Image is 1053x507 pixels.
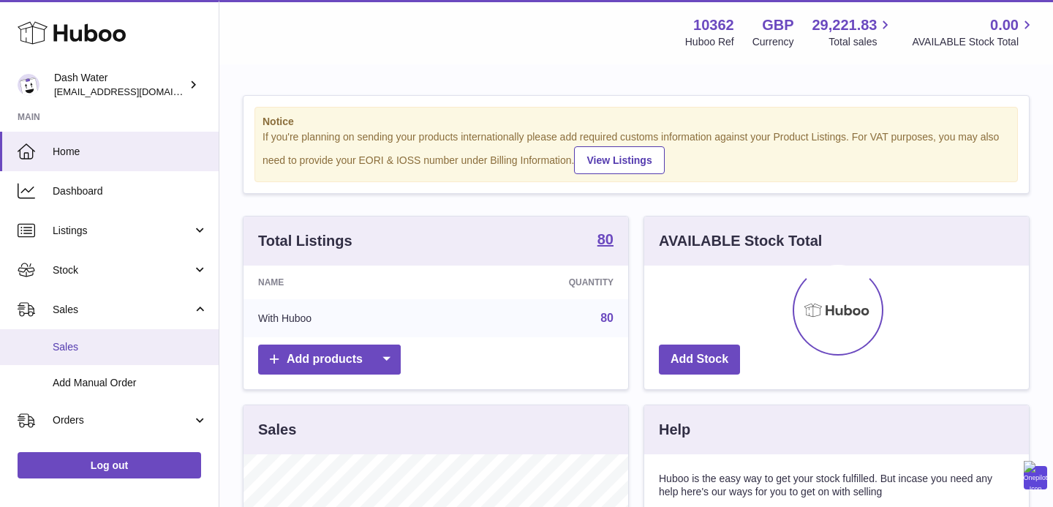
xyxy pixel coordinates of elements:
[812,15,877,35] span: 29,221.83
[659,345,740,375] a: Add Stock
[53,145,208,159] span: Home
[990,15,1019,35] span: 0.00
[829,35,894,49] span: Total sales
[244,299,446,337] td: With Huboo
[244,266,446,299] th: Name
[18,74,39,96] img: bea@dash-water.com
[659,472,1014,500] p: Huboo is the easy way to get your stock fulfilled. But incase you need any help here's our ways f...
[263,115,1010,129] strong: Notice
[53,263,192,277] span: Stock
[693,15,734,35] strong: 10362
[263,130,1010,174] div: If you're planning on sending your products internationally please add required customs informati...
[597,232,614,249] a: 80
[18,452,201,478] a: Log out
[53,413,192,427] span: Orders
[53,340,208,354] span: Sales
[597,232,614,247] strong: 80
[258,231,352,251] h3: Total Listings
[446,266,628,299] th: Quantity
[54,86,215,97] span: [EMAIL_ADDRESS][DOMAIN_NAME]
[53,303,192,317] span: Sales
[762,15,793,35] strong: GBP
[659,420,690,440] h3: Help
[258,420,296,440] h3: Sales
[912,15,1035,49] a: 0.00 AVAILABLE Stock Total
[659,231,822,251] h3: AVAILABLE Stock Total
[258,345,401,375] a: Add products
[600,312,614,324] a: 80
[54,71,186,99] div: Dash Water
[53,224,192,238] span: Listings
[912,35,1035,49] span: AVAILABLE Stock Total
[53,376,208,390] span: Add Manual Order
[752,35,794,49] div: Currency
[53,184,208,198] span: Dashboard
[574,146,664,174] a: View Listings
[685,35,734,49] div: Huboo Ref
[812,15,894,49] a: 29,221.83 Total sales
